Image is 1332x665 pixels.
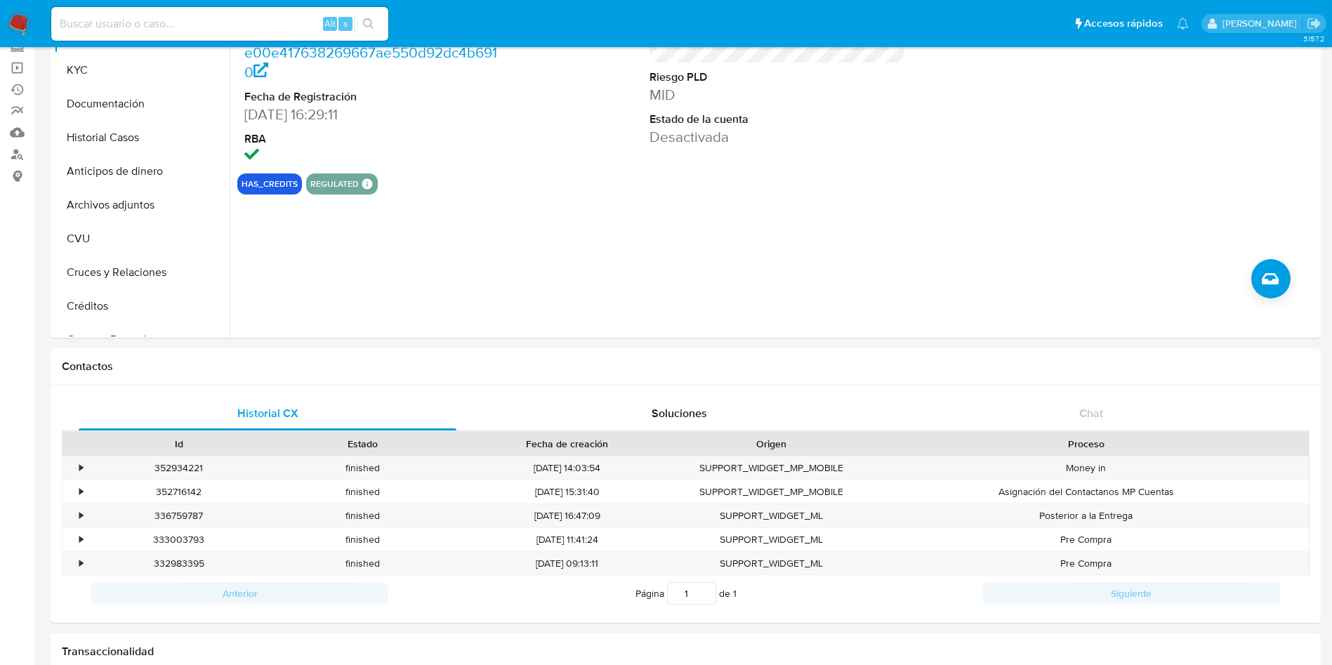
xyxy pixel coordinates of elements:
button: Anticipos de dinero [54,154,230,188]
button: Historial Casos [54,121,230,154]
div: finished [271,504,455,527]
button: Documentación [54,87,230,121]
span: Página de [635,582,737,605]
h1: Contactos [62,360,1310,374]
span: Soluciones [652,405,707,421]
span: Accesos rápidos [1084,16,1163,31]
a: Notificaciones [1177,18,1189,29]
div: • [79,509,83,522]
button: Anterior [91,582,388,605]
dd: [DATE] 16:29:11 [244,105,501,124]
div: finished [271,456,455,480]
div: [DATE] 16:47:09 [455,504,680,527]
div: [DATE] 11:41:24 [455,528,680,551]
dt: Fecha de Registración [244,89,501,105]
div: SUPPORT_WIDGET_MP_MOBILE [680,456,864,480]
div: Money in [864,456,1309,480]
div: Asignación del Contactanos MP Cuentas [864,480,1309,503]
p: gustavo.deseta@mercadolibre.com [1222,17,1302,30]
span: Historial CX [237,405,298,421]
span: Chat [1079,405,1103,421]
div: • [79,461,83,475]
div: • [79,557,83,570]
button: search-icon [354,14,383,34]
div: [DATE] 15:31:40 [455,480,680,503]
div: Proceso [873,437,1299,451]
div: 352716142 [87,480,271,503]
span: Alt [324,17,336,30]
div: 352934221 [87,456,271,480]
button: regulated [310,181,359,187]
dd: MID [649,85,906,105]
div: Fecha de creación [465,437,670,451]
div: 333003793 [87,528,271,551]
div: SUPPORT_WIDGET_ML [680,552,864,575]
div: • [79,533,83,546]
div: SUPPORT_WIDGET_ML [680,528,864,551]
span: 1 [733,586,737,600]
div: Id [97,437,261,451]
div: Origen [690,437,854,451]
button: Siguiente [983,582,1280,605]
span: s [343,17,348,30]
button: KYC [54,53,230,87]
div: Pre Compra [864,552,1309,575]
div: Estado [281,437,445,451]
div: 336759787 [87,504,271,527]
dt: Riesgo PLD [649,70,906,85]
div: finished [271,528,455,551]
button: has_credits [242,181,298,187]
div: finished [271,552,455,575]
h1: Transaccionalidad [62,645,1310,659]
div: finished [271,480,455,503]
div: [DATE] 14:03:54 [455,456,680,480]
button: Archivos adjuntos [54,188,230,222]
div: Pre Compra [864,528,1309,551]
dt: RBA [244,131,501,147]
button: Créditos [54,289,230,323]
dt: Estado de la cuenta [649,112,906,127]
input: Buscar usuario o caso... [51,15,388,33]
button: Cuentas Bancarias [54,323,230,357]
a: Salir [1307,16,1321,31]
button: CVU [54,222,230,256]
div: SUPPORT_WIDGET_ML [680,504,864,527]
span: 3.157.2 [1303,33,1325,44]
div: • [79,485,83,499]
a: e00e417638269667ae550d92dc4b6910 [244,42,497,82]
div: SUPPORT_WIDGET_MP_MOBILE [680,480,864,503]
button: Cruces y Relaciones [54,256,230,289]
dd: Desactivada [649,127,906,147]
div: Posterior a la Entrega [864,504,1309,527]
div: 332983395 [87,552,271,575]
div: [DATE] 09:13:11 [455,552,680,575]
